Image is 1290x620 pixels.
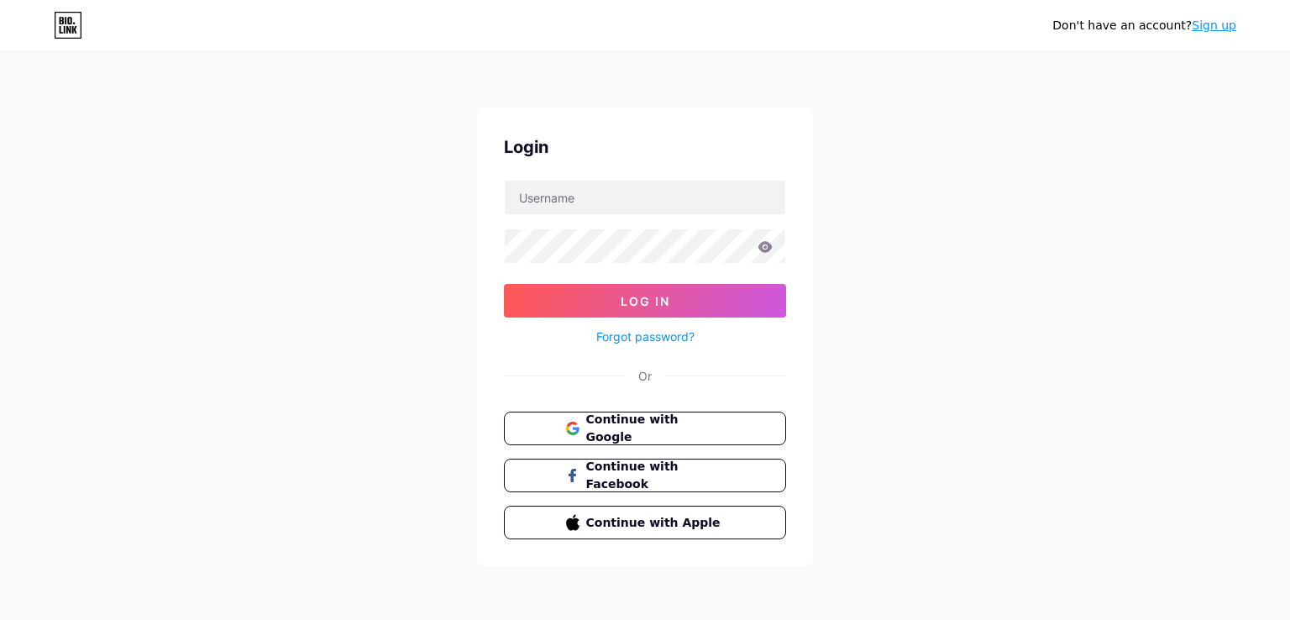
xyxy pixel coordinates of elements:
[1052,17,1236,34] div: Don't have an account?
[504,134,786,160] div: Login
[505,181,785,214] input: Username
[504,412,786,445] button: Continue with Google
[504,284,786,318] button: Log In
[504,506,786,539] button: Continue with Apple
[638,367,652,385] div: Or
[621,294,670,308] span: Log In
[586,458,725,493] span: Continue with Facebook
[586,514,725,532] span: Continue with Apple
[1192,18,1236,32] a: Sign up
[504,459,786,492] button: Continue with Facebook
[596,328,695,345] a: Forgot password?
[586,411,725,446] span: Continue with Google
